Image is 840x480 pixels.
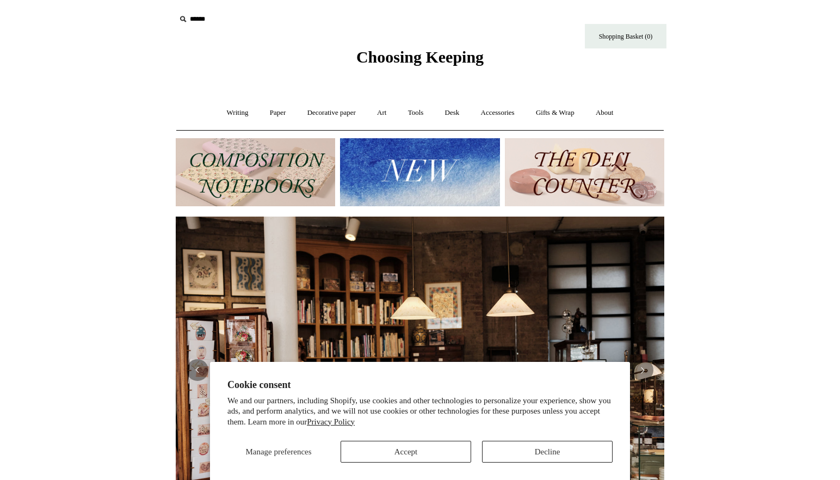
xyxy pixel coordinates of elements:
p: We and our partners, including Shopify, use cookies and other technologies to personalize your ex... [227,396,613,428]
button: Accept [341,441,471,463]
a: Decorative paper [298,99,366,127]
a: Paper [260,99,296,127]
img: New.jpg__PID:f73bdf93-380a-4a35-bcfe-7823039498e1 [340,138,499,206]
h2: Cookie consent [227,379,613,391]
a: Privacy Policy [307,417,355,426]
span: Manage preferences [245,447,311,456]
a: Tools [398,99,434,127]
a: Writing [217,99,258,127]
img: The Deli Counter [505,138,664,206]
a: Art [367,99,396,127]
a: Accessories [471,99,524,127]
a: Shopping Basket (0) [585,24,666,48]
span: Choosing Keeping [356,48,484,66]
button: Previous [187,359,208,381]
a: Desk [435,99,470,127]
a: Gifts & Wrap [526,99,584,127]
a: Choosing Keeping [356,57,484,64]
button: Next [632,359,653,381]
button: Decline [482,441,613,463]
a: About [586,99,623,127]
img: 202302 Composition ledgers.jpg__PID:69722ee6-fa44-49dd-a067-31375e5d54ec [176,138,335,206]
button: Manage preferences [227,441,330,463]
